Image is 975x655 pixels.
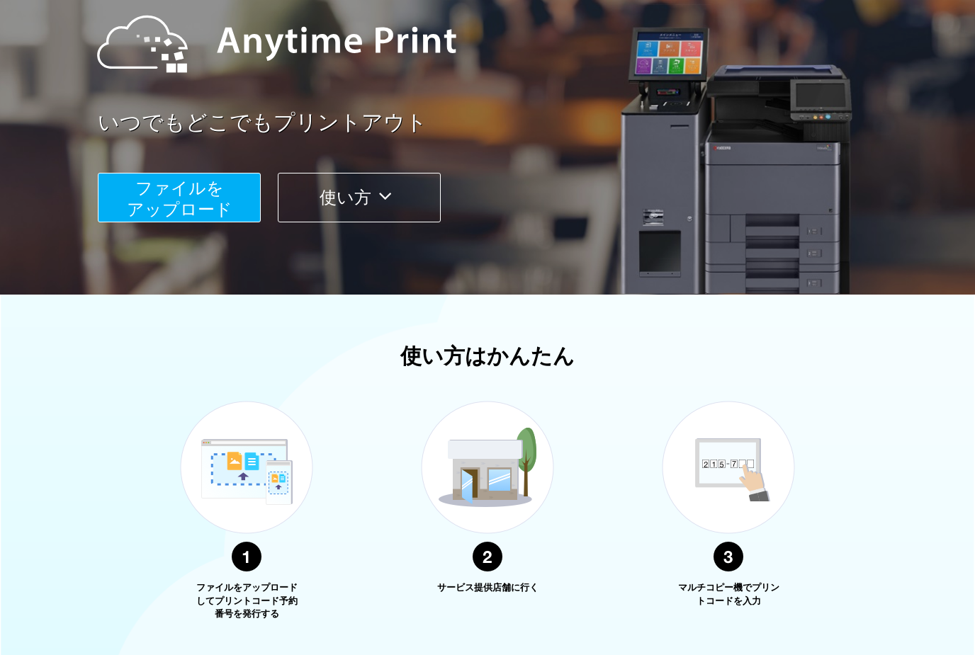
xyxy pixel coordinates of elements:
p: サービス提供店舗に行く [434,581,541,595]
span: ファイルを ​​アップロード [127,178,232,219]
button: ファイルを​​アップロード [98,173,261,222]
p: マルチコピー機でプリントコードを入力 [675,581,782,608]
a: いつでもどこでもプリントアウト [98,108,913,138]
button: 使い方 [278,173,441,222]
p: ファイルをアップロードしてプリントコード予約番号を発行する [193,581,300,621]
